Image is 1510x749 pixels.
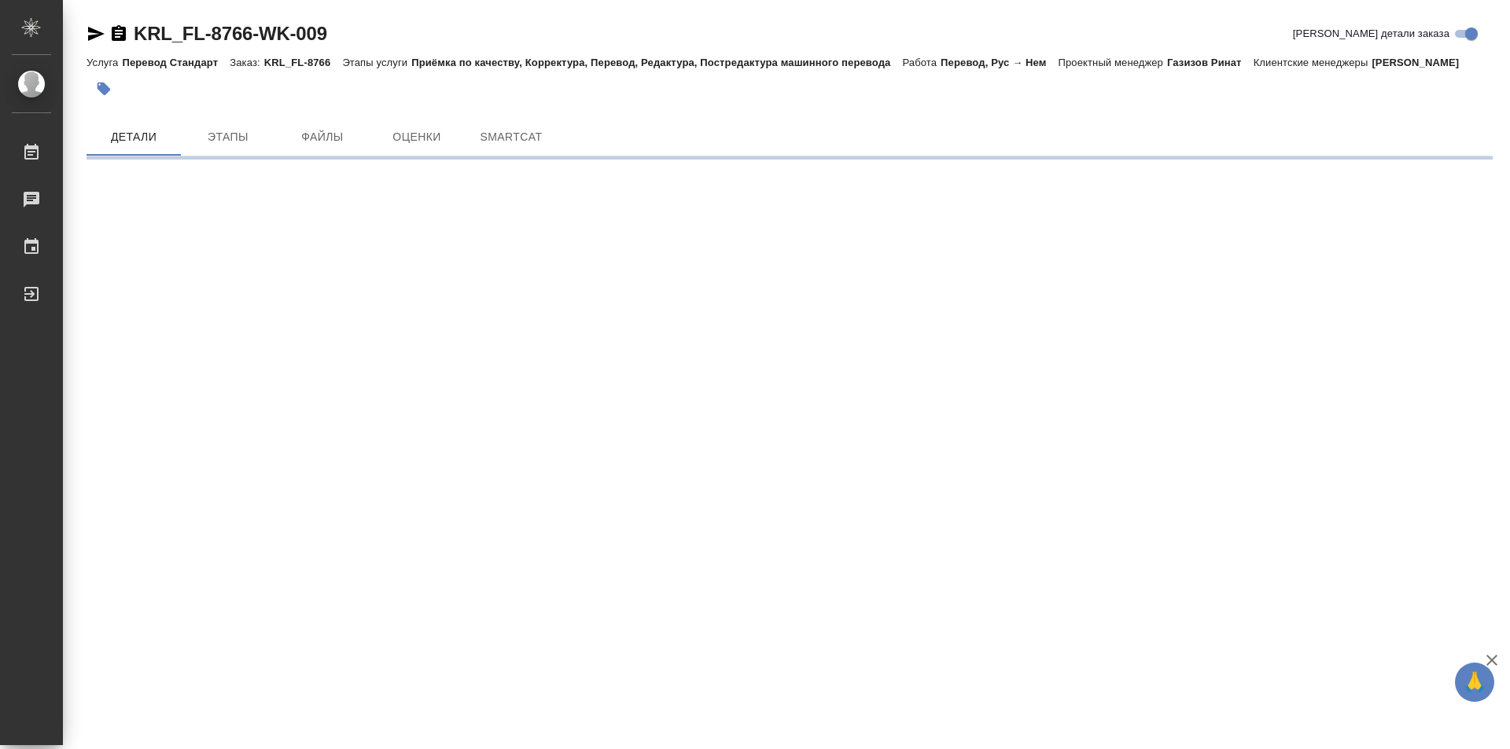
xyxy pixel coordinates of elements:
[230,57,263,68] p: Заказ:
[1059,57,1167,68] p: Проектный менеджер
[1167,57,1254,68] p: Газизов Ринат
[87,57,122,68] p: Услуга
[379,127,455,147] span: Оценки
[1372,57,1471,68] p: [PERSON_NAME]
[87,24,105,43] button: Скопировать ссылку для ЯМессенджера
[411,57,902,68] p: Приёмка по качеству, Корректура, Перевод, Редактура, Постредактура машинного перевода
[473,127,549,147] span: SmartCat
[1455,663,1494,702] button: 🙏
[902,57,941,68] p: Работа
[285,127,360,147] span: Файлы
[122,57,230,68] p: Перевод Стандарт
[1254,57,1372,68] p: Клиентские менеджеры
[96,127,171,147] span: Детали
[264,57,343,68] p: KRL_FL-8766
[1461,666,1488,699] span: 🙏
[1293,26,1449,42] span: [PERSON_NAME] детали заказа
[109,24,128,43] button: Скопировать ссылку
[190,127,266,147] span: Этапы
[342,57,411,68] p: Этапы услуги
[941,57,1058,68] p: Перевод, Рус → Нем
[87,72,121,106] button: Добавить тэг
[134,23,327,44] a: KRL_FL-8766-WK-009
